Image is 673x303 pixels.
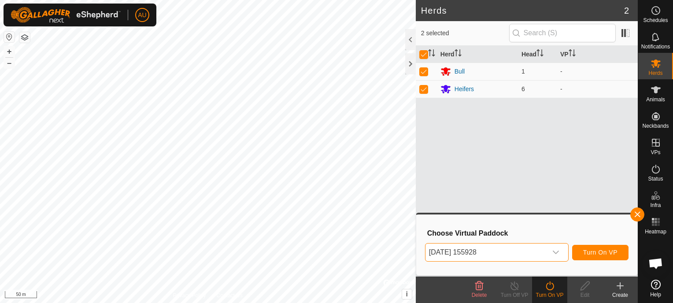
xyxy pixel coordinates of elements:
button: Reset Map [4,32,15,42]
button: + [4,46,15,57]
span: Infra [650,203,661,208]
button: – [4,58,15,68]
span: Help [650,292,661,297]
span: Notifications [641,44,670,49]
span: i [406,290,408,298]
span: Status [648,176,663,181]
span: 1 [521,68,525,75]
a: Contact Us [217,292,243,299]
span: Animals [646,97,665,102]
button: Turn On VP [572,245,629,260]
span: VPs [651,150,660,155]
div: Edit [567,291,603,299]
a: Privacy Policy [173,292,206,299]
div: Turn Off VP [497,291,532,299]
span: Heatmap [645,229,666,234]
span: Herds [648,70,662,76]
th: VP [557,46,638,63]
div: Open chat [643,250,669,277]
a: Help [638,276,673,301]
button: i [402,289,412,299]
th: Herd [437,46,518,63]
h3: Choose Virtual Paddock [427,229,629,237]
h2: Herds [421,5,624,16]
div: dropdown trigger [547,244,565,261]
span: Neckbands [642,123,669,129]
td: - [557,63,638,80]
div: Bull [455,67,465,76]
span: Schedules [643,18,668,23]
p-sorticon: Activate to sort [536,51,544,58]
p-sorticon: Activate to sort [455,51,462,58]
div: Create [603,291,638,299]
span: Turn On VP [583,249,618,256]
p-sorticon: Activate to sort [569,51,576,58]
div: Turn On VP [532,291,567,299]
button: Map Layers [19,32,30,43]
span: AU [138,11,146,20]
span: Delete [472,292,487,298]
span: 2 selected [421,29,509,38]
div: Heifers [455,85,474,94]
td: - [557,80,638,98]
span: 2025-10-07 155928 [425,244,547,261]
input: Search (S) [509,24,616,42]
p-sorticon: Activate to sort [428,51,435,58]
img: Gallagher Logo [11,7,121,23]
span: 2 [624,4,629,17]
span: 6 [521,85,525,92]
th: Head [518,46,557,63]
